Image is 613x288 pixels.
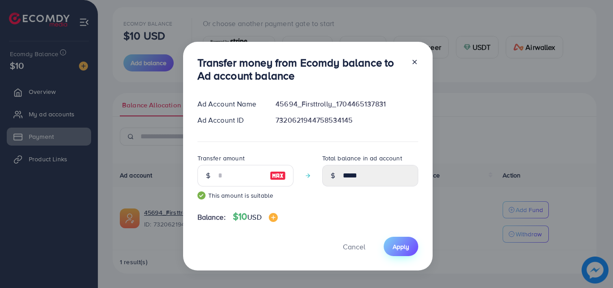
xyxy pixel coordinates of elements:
span: Balance: [197,212,226,222]
button: Apply [384,237,418,256]
div: Ad Account ID [190,115,269,125]
span: Cancel [343,242,365,252]
h4: $10 [233,211,278,222]
div: 7320621944758534145 [268,115,425,125]
button: Cancel [332,237,377,256]
span: USD [247,212,261,222]
img: guide [197,191,206,199]
div: Ad Account Name [190,99,269,109]
label: Total balance in ad account [322,154,402,163]
span: Apply [393,242,409,251]
div: 45694_Firsttrolly_1704465137831 [268,99,425,109]
img: image [270,170,286,181]
h3: Transfer money from Ecomdy balance to Ad account balance [197,56,404,82]
small: This amount is suitable [197,191,293,200]
img: image [269,213,278,222]
label: Transfer amount [197,154,245,163]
